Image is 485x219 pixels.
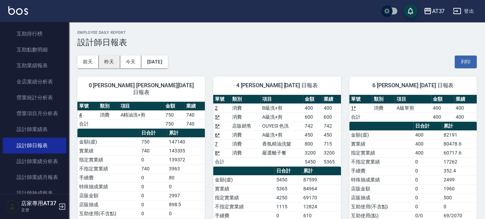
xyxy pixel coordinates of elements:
th: 類別 [230,95,260,104]
td: 0 [140,191,167,200]
td: 5450 [303,157,322,166]
td: 600 [322,112,341,121]
a: 營業統計分析表 [3,90,66,106]
td: 143335 [167,146,205,155]
td: 特殊抽成業績 [349,175,413,184]
td: 店販金額 [349,184,413,193]
td: A級洗+剪 [260,130,303,139]
button: 今天 [120,56,142,68]
button: save [403,4,417,18]
td: 指定實業績 [349,148,413,157]
a: 營業項目月分析表 [3,106,66,121]
td: 0 [442,202,477,211]
td: 1960 [442,184,477,193]
td: 715 [322,139,341,148]
td: 750 [140,137,167,146]
td: 5365 [275,184,302,193]
td: 金額(虛) [77,137,140,146]
a: 設計師日報表 [3,138,66,153]
td: 2997 [167,191,205,200]
td: 450 [303,130,322,139]
th: 金額 [431,95,454,104]
td: 147140 [167,137,205,146]
td: 消費 [230,148,260,157]
td: 742 [303,121,322,130]
td: 不指定實業績 [77,164,140,173]
td: 600 [303,112,322,121]
h2: Employee Daily Report [77,30,477,35]
div: AT37 [432,7,445,16]
td: 60717.6 [442,148,477,157]
td: 139372 [167,155,205,164]
td: 740 [184,110,205,119]
td: 80478.6 [442,139,477,148]
a: 設計師抽成報表 [3,185,66,201]
td: 指定實業績 [77,155,140,164]
td: 80 [167,173,205,182]
a: 2 [215,105,218,111]
td: 450 [322,130,341,139]
button: 昨天 [99,56,120,68]
th: 累計 [442,122,477,131]
th: 項目 [260,95,303,104]
td: 400 [413,130,442,139]
th: 類別 [98,102,119,111]
td: 消費 [230,130,260,139]
a: 互助點數明細 [3,42,66,58]
td: A級洗+剪 [260,112,303,121]
td: 消費 [98,110,119,119]
th: 項目 [118,102,163,111]
th: 單號 [213,95,230,104]
td: 69170 [302,193,341,202]
td: 店販銷售 [230,121,260,130]
button: 登出 [450,5,477,18]
td: 352.4 [442,166,477,175]
td: 5450 [275,175,302,184]
td: 實業績 [213,184,274,193]
td: 實業績 [349,139,413,148]
th: 累計 [167,129,205,138]
table: a dense table [77,102,205,129]
th: 金額 [164,102,184,111]
td: 0 [167,182,205,191]
td: 店販抽成 [77,200,140,209]
th: 累計 [302,167,341,176]
td: 87599 [302,175,341,184]
th: 日合計 [413,122,442,131]
td: 金額(虛) [349,130,413,139]
td: 400 [454,103,477,112]
td: 750 [164,119,184,128]
td: 互助使用(不含點) [77,209,140,218]
td: 400 [431,103,454,112]
td: 0 [140,200,167,209]
td: 12824 [302,202,341,211]
td: 5365 [322,157,341,166]
th: 日合計 [140,129,167,138]
span: 4 [PERSON_NAME] [DATE] 日報表 [221,82,332,89]
td: 合計 [213,157,230,166]
th: 類別 [372,95,395,104]
table: a dense table [213,95,341,167]
th: 單號 [77,102,98,111]
a: 7 [215,141,218,147]
td: 0 [413,202,442,211]
td: 800 [303,139,322,148]
td: B級洗+剪 [260,103,303,112]
th: 金額 [303,95,322,104]
th: 日合計 [275,167,302,176]
td: OUYESI 色洗 [260,121,303,130]
td: 3200 [322,148,341,157]
td: 消費 [230,103,260,112]
th: 單號 [349,95,372,104]
a: 設計師業績表 [3,121,66,137]
td: 742 [322,121,341,130]
a: 設計師業績月報表 [3,169,66,185]
td: 400 [454,112,477,121]
td: 17262 [442,157,477,166]
td: 740 [140,164,167,173]
td: 3200 [303,148,322,157]
td: 740 [140,146,167,155]
td: 店販金額 [77,191,140,200]
td: 750 [164,110,184,119]
td: 400 [413,139,442,148]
